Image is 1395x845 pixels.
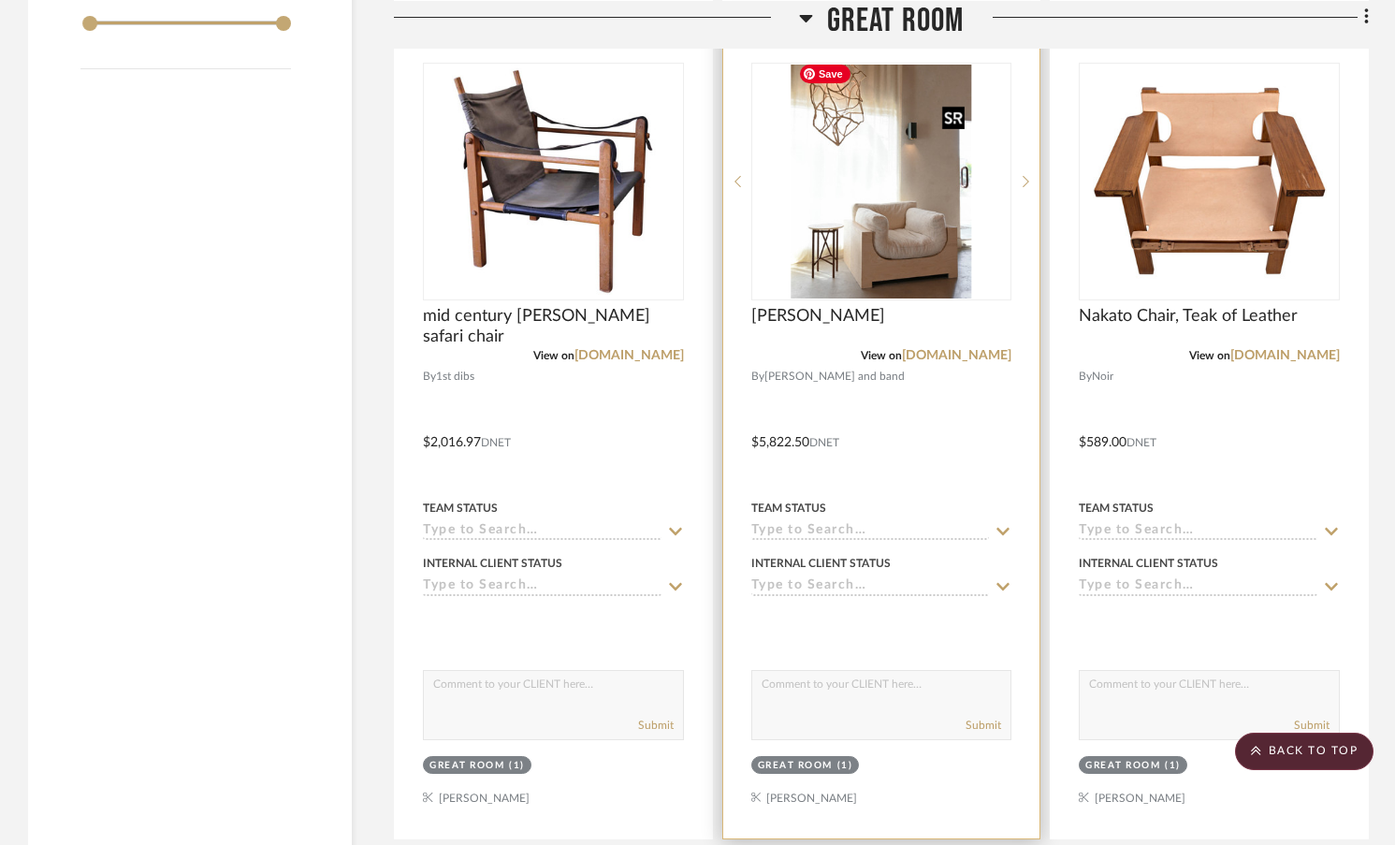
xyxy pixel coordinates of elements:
[1079,578,1317,596] input: Type to Search…
[751,523,990,541] input: Type to Search…
[1189,350,1230,361] span: View on
[423,500,498,517] div: Team Status
[758,759,833,773] div: Great Room
[751,306,885,327] span: [PERSON_NAME]
[436,65,670,299] img: mid century kaare klint safari chair
[423,555,562,572] div: Internal Client Status
[751,555,891,572] div: Internal Client Status
[429,759,504,773] div: Great Room
[837,759,853,773] div: (1)
[861,350,902,361] span: View on
[1079,523,1317,541] input: Type to Search…
[1079,500,1154,517] div: Team Status
[423,368,436,386] span: By
[1093,65,1327,299] img: Nakato Chair, Teak of Leather
[1230,349,1340,362] a: [DOMAIN_NAME]
[1235,733,1373,770] scroll-to-top-button: BACK TO TOP
[1079,368,1092,386] span: By
[638,717,674,734] button: Submit
[1079,306,1298,327] span: Nakato Chair, Teak of Leather
[533,350,574,361] span: View on
[764,368,905,386] span: [PERSON_NAME] and band
[423,578,661,596] input: Type to Search…
[752,64,1011,299] div: 0
[751,368,764,386] span: By
[1079,555,1218,572] div: Internal Client Status
[1085,759,1160,773] div: Great Room
[574,349,684,362] a: [DOMAIN_NAME]
[1294,717,1330,734] button: Submit
[423,306,684,347] span: mid century [PERSON_NAME] safari chair
[424,64,683,299] div: 0
[423,523,661,541] input: Type to Search…
[509,759,525,773] div: (1)
[800,65,850,83] span: Save
[902,349,1011,362] a: [DOMAIN_NAME]
[966,717,1001,734] button: Submit
[436,368,474,386] span: 1st dibs
[791,65,972,299] img: Franck Chair
[1092,368,1113,386] span: Noir
[751,578,990,596] input: Type to Search…
[1165,759,1181,773] div: (1)
[751,500,826,517] div: Team Status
